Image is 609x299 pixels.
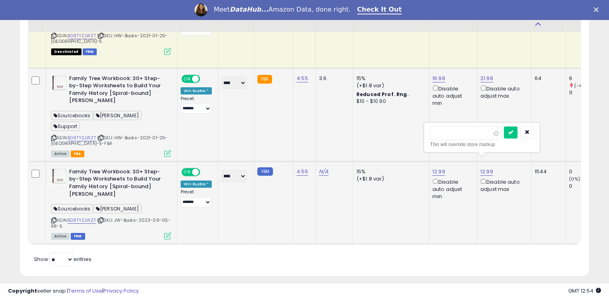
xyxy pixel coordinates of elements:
a: Terms of Use [68,287,102,295]
div: Win BuyBox * [181,181,212,188]
div: (+$1.8 var) [356,175,423,183]
div: Fulfillment Cost [319,4,350,20]
div: 15% [356,168,423,175]
span: | SKU: HW-Books-2021-01-25-[GEOGRAPHIC_DATA]-5 [51,32,168,44]
span: ON [182,75,192,82]
div: Disable auto adjust min [432,84,471,107]
i: DataHub... [230,6,269,13]
div: ASIN: [51,75,171,156]
span: Show: entries [34,255,92,263]
span: All listings that are unavailable for purchase on Amazon for any reason other than out-of-stock [51,48,82,55]
div: Meet Amazon Data, done right. [214,6,351,14]
span: All listings currently available for purchase on Amazon [51,233,70,240]
div: seller snap | | [8,287,139,295]
a: Check It Out [357,6,402,14]
span: [PERSON_NAME] [94,204,141,213]
span: Support [51,122,80,131]
div: (+$1.8 var) [356,82,423,89]
span: Sourcebooks [51,111,93,120]
th: CSV column name: cust_attr_1_Manager [218,0,254,32]
div: 6 [569,75,601,82]
div: Ordered Items [569,4,598,20]
div: Preset: [181,96,212,114]
div: Disable auto adjust max [480,84,525,100]
div: Disable auto adjust max [480,177,525,193]
span: 2025-09-11 12:54 GMT [568,287,601,295]
a: B08TYZJWZT [68,134,96,141]
div: 11 [569,89,601,96]
small: FBM [257,167,273,176]
div: 0 [569,168,601,175]
span: | SKU: JW-Books-2023-09-05-RR-5 [51,217,171,229]
a: 16.99 [432,74,445,82]
div: 3.6 [319,75,347,82]
span: FBM [71,233,85,240]
a: B08TYZJWZT [68,32,96,39]
span: All listings currently available for purchase on Amazon [51,151,70,157]
a: Privacy Policy [103,287,139,295]
div: Fulfillable Quantity [535,4,562,20]
span: ON [182,169,192,175]
div: 0 [569,183,601,190]
a: B08TYZJWZT [68,217,96,224]
div: 1544 [535,168,559,175]
small: (-45.45%) [574,82,597,89]
div: Win BuyBox * [181,87,212,94]
b: Family Tree Workbook: 30+ Step-by-Step Worksheets to Build Your Family History [Spiral-bound] [PE... [69,75,166,106]
b: Reduced Prof. Rng. [356,91,409,98]
a: N/A [319,168,328,176]
b: Family Tree Workbook: 30+ Step-by-Step Worksheets to Build Your Family History [Spiral-bound] [PE... [69,168,166,200]
strong: Copyright [8,287,37,295]
img: 51DQ9NesYrL._SL40_.jpg [51,168,67,184]
div: 15% [356,75,423,82]
span: FBM [83,48,97,55]
div: 64 [535,75,559,82]
div: Preset: [181,189,212,207]
span: [PERSON_NAME] [94,111,141,120]
span: Sourcebooks [51,204,93,213]
img: 51DQ9NesYrL._SL40_.jpg [51,75,67,91]
small: FBA [257,75,272,84]
div: Close [594,7,602,12]
a: 12.99 [432,168,445,176]
a: 21.99 [480,74,493,82]
div: This will override store markup [430,140,534,148]
a: 4.55 [297,74,308,82]
div: ASIN: [51,168,171,239]
a: 12.99 [480,168,493,176]
a: 4.55 [297,168,308,176]
img: Profile image for Georgie [195,4,207,16]
span: | SKU: HW-Books-2021-01-25-[GEOGRAPHIC_DATA]-5-FBA [51,134,168,146]
span: FBA [71,151,84,157]
div: Disable auto adjust min [432,177,471,201]
span: OFF [199,75,212,82]
span: OFF [199,169,212,175]
small: (0%) [569,176,580,182]
div: $10 - $10.90 [356,98,423,105]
